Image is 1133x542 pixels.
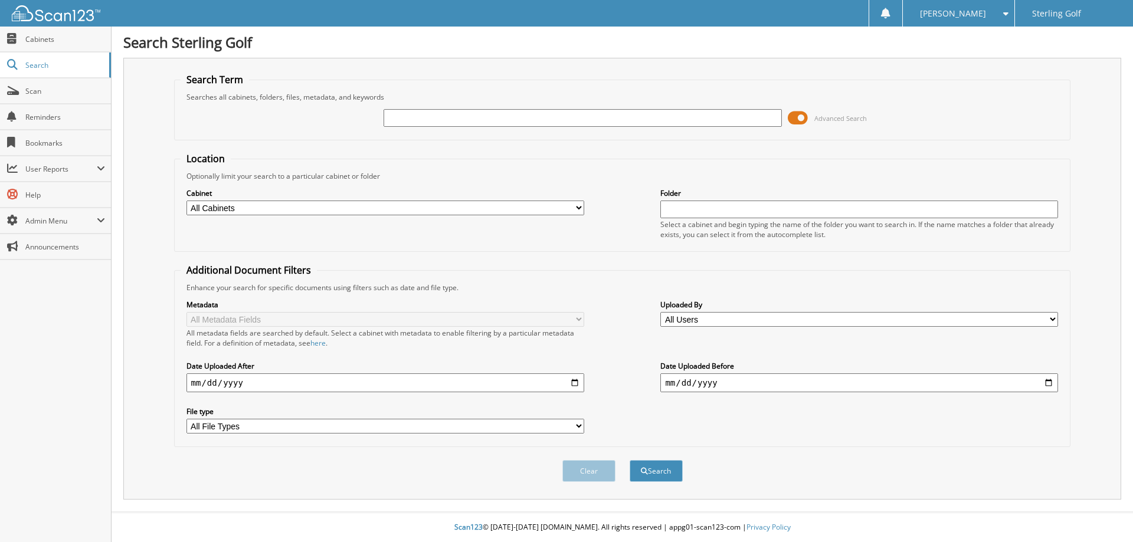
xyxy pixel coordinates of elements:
label: Folder [660,188,1058,198]
label: Date Uploaded Before [660,361,1058,371]
div: Searches all cabinets, folders, files, metadata, and keywords [181,92,1065,102]
div: © [DATE]-[DATE] [DOMAIN_NAME]. All rights reserved | appg01-scan123-com | [112,513,1133,542]
span: Reminders [25,112,105,122]
div: Select a cabinet and begin typing the name of the folder you want to search in. If the name match... [660,219,1058,239]
label: Metadata [186,300,584,310]
span: Admin Menu [25,216,97,226]
span: Bookmarks [25,138,105,148]
label: File type [186,406,584,416]
label: Date Uploaded After [186,361,584,371]
span: [PERSON_NAME] [920,10,986,17]
span: Help [25,190,105,200]
img: scan123-logo-white.svg [12,5,100,21]
span: Scan [25,86,105,96]
label: Cabinet [186,188,584,198]
button: Search [630,460,683,482]
span: Scan123 [454,522,483,532]
span: Search [25,60,103,70]
div: All metadata fields are searched by default. Select a cabinet with metadata to enable filtering b... [186,328,584,348]
h1: Search Sterling Golf [123,32,1121,52]
legend: Additional Document Filters [181,264,317,277]
div: Enhance your search for specific documents using filters such as date and file type. [181,283,1065,293]
label: Uploaded By [660,300,1058,310]
a: Privacy Policy [746,522,791,532]
button: Clear [562,460,615,482]
legend: Location [181,152,231,165]
span: Sterling Golf [1032,10,1081,17]
span: Advanced Search [814,114,867,123]
legend: Search Term [181,73,249,86]
span: User Reports [25,164,97,174]
span: Cabinets [25,34,105,44]
span: Announcements [25,242,105,252]
input: start [186,373,584,392]
input: end [660,373,1058,392]
div: Optionally limit your search to a particular cabinet or folder [181,171,1065,181]
a: here [310,338,326,348]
